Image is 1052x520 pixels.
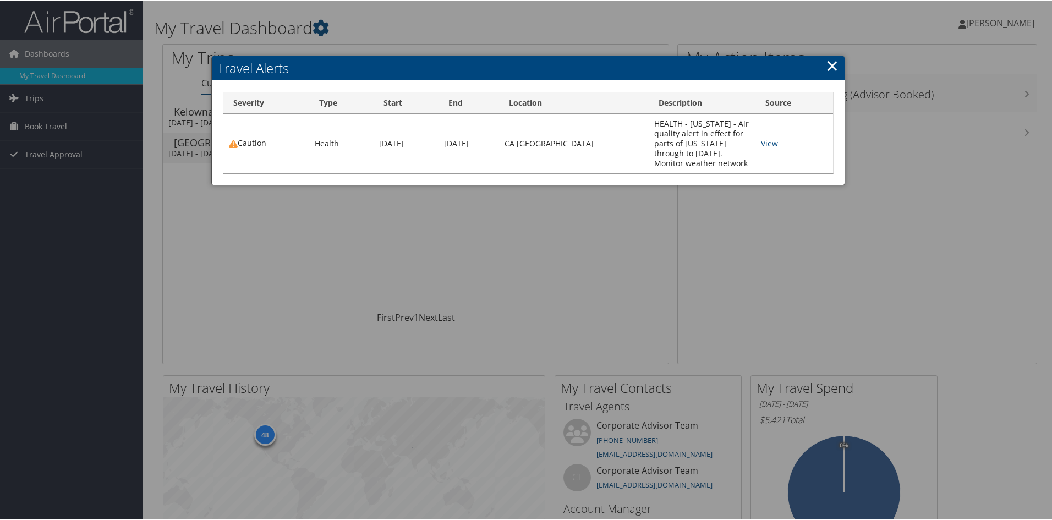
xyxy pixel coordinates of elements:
th: Start: activate to sort column ascending [374,91,439,113]
th: End: activate to sort column ascending [439,91,499,113]
th: Type: activate to sort column ascending [309,91,374,113]
td: Caution [223,113,309,172]
th: Source [755,91,833,113]
td: Health [309,113,374,172]
th: Severity: activate to sort column ascending [223,91,309,113]
td: HEALTH - [US_STATE] - Air quality alert in effect for parts of [US_STATE] through to [DATE]. Moni... [649,113,756,172]
img: alert-flat-solid-caution.png [229,139,238,147]
td: [DATE] [439,113,499,172]
h2: Travel Alerts [212,55,845,79]
td: [DATE] [374,113,439,172]
a: View [761,137,778,147]
th: Location [499,91,648,113]
a: Close [826,53,839,75]
td: CA [GEOGRAPHIC_DATA] [499,113,648,172]
th: Description [649,91,756,113]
